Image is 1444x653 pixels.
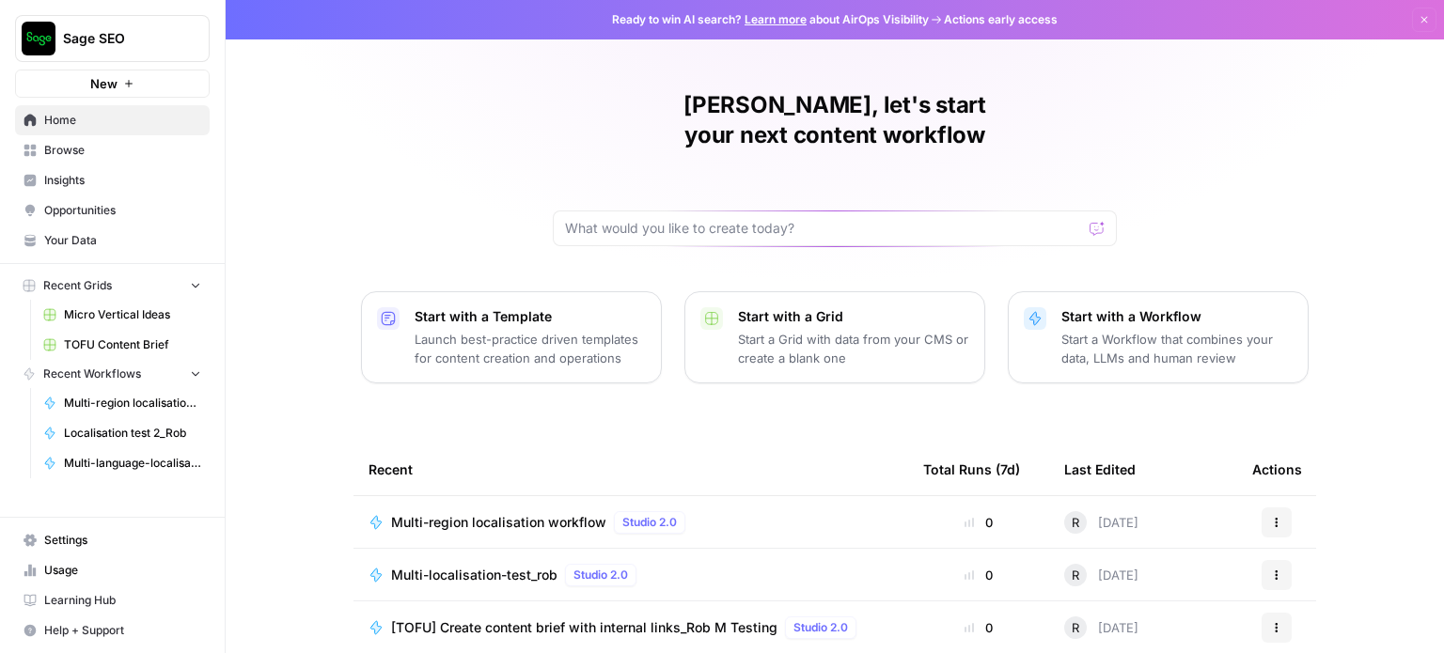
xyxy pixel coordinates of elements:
a: Your Data [15,225,210,256]
button: New [15,70,210,98]
a: Multi-region localisation workflowStudio 2.0 [369,511,893,534]
a: Usage [15,555,210,585]
span: Your Data [44,232,201,249]
a: [TOFU] Create content brief with internal links_Rob M TestingStudio 2.0 [369,616,893,639]
span: Micro Vertical Ideas [64,306,201,323]
span: Localisation test 2_Rob [64,425,201,442]
span: R [1072,566,1079,584]
span: Insights [44,172,201,189]
div: 0 [923,618,1034,637]
a: TOFU Content Brief [35,330,210,360]
a: Home [15,105,210,135]
span: Actions early access [944,11,1058,28]
div: Last Edited [1064,443,1136,495]
button: Start with a GridStart a Grid with data from your CMS or create a blank one [684,291,985,383]
span: R [1072,618,1079,637]
span: [TOFU] Create content brief with internal links_Rob M Testing [391,618,777,637]
button: Help + Support [15,615,210,645]
div: [DATE] [1064,511,1138,534]
p: Start a Workflow that combines your data, LLMs and human review [1061,330,1293,367]
span: Help + Support [44,622,201,639]
div: 0 [923,513,1034,532]
button: Recent Grids [15,272,210,300]
div: [DATE] [1064,616,1138,639]
a: Learning Hub [15,585,210,615]
a: Localisation test 2_Rob [35,418,210,448]
button: Recent Workflows [15,360,210,388]
span: Home [44,112,201,129]
span: Multi-region localisation workflow [391,513,606,532]
span: Ready to win AI search? about AirOps Visibility [612,11,929,28]
a: Insights [15,165,210,195]
div: [DATE] [1064,564,1138,586]
span: Multi-localisation-test_rob [391,566,557,584]
p: Start a Grid with data from your CMS or create a blank one [738,330,969,367]
a: Learn more [745,12,807,26]
p: Start with a Workflow [1061,307,1293,326]
p: Start with a Grid [738,307,969,326]
div: 0 [923,566,1034,584]
span: Recent Grids [43,277,112,294]
p: Start with a Template [415,307,646,326]
span: Studio 2.0 [793,619,848,636]
span: TOFU Content Brief [64,336,201,353]
span: Studio 2.0 [573,567,628,583]
span: Browse [44,142,201,159]
a: Multi-localisation-test_robStudio 2.0 [369,564,893,586]
span: New [90,74,118,93]
a: Multi-region localisation workflow [35,388,210,418]
button: Start with a TemplateLaunch best-practice driven templates for content creation and operations [361,291,662,383]
span: Learning Hub [44,592,201,609]
span: Recent Workflows [43,365,141,382]
div: Total Runs (7d) [923,443,1020,495]
span: Settings [44,532,201,549]
input: What would you like to create today? [565,219,1082,238]
button: Workspace: Sage SEO [15,15,210,62]
span: Studio 2.0 [622,514,677,531]
span: Multi-region localisation workflow [64,395,201,412]
span: R [1072,513,1079,532]
span: Sage SEO [63,29,177,48]
a: Opportunities [15,195,210,225]
a: Settings [15,525,210,555]
h1: [PERSON_NAME], let's start your next content workflow [553,90,1117,150]
button: Start with a WorkflowStart a Workflow that combines your data, LLMs and human review [1008,291,1309,383]
a: Multi-language-localisations_test [35,448,210,478]
span: Multi-language-localisations_test [64,455,201,472]
a: Micro Vertical Ideas [35,300,210,330]
p: Launch best-practice driven templates for content creation and operations [415,330,646,367]
span: Opportunities [44,202,201,219]
a: Browse [15,135,210,165]
div: Actions [1252,443,1302,495]
img: Sage SEO Logo [22,22,55,55]
span: Usage [44,562,201,579]
div: Recent [369,443,893,495]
